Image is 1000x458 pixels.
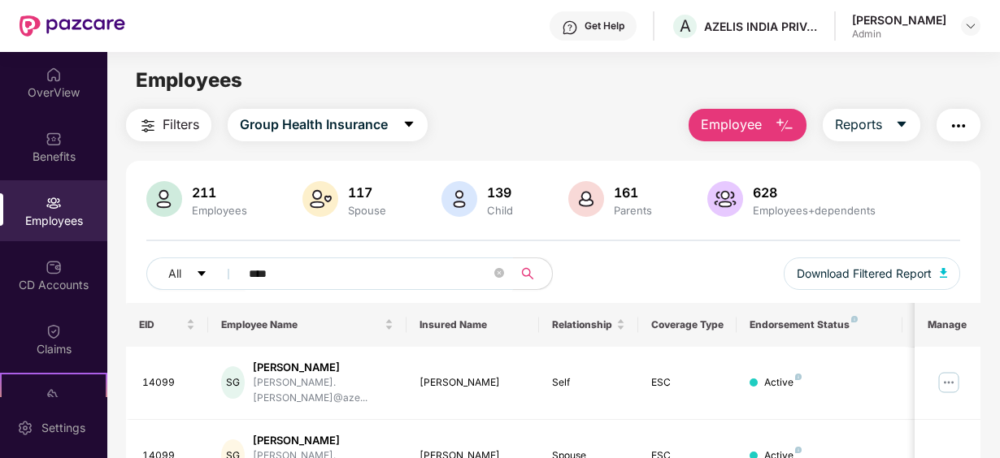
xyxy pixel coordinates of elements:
[852,12,946,28] div: [PERSON_NAME]
[638,303,737,347] th: Coverage Type
[611,204,655,217] div: Parents
[46,323,62,339] img: svg+xml;base64,PHN2ZyBpZD0iQ2xhaW0iIHhtbG5zPSJodHRwOi8vd3d3LnczLm9yZy8yMDAwL3N2ZyIgd2lkdGg9IjIwIi...
[189,184,250,201] div: 211
[196,268,207,281] span: caret-down
[168,265,181,283] span: All
[240,114,388,135] span: Group Health Insurance
[345,184,389,201] div: 117
[494,268,504,278] span: close-circle
[208,303,407,347] th: Employee Name
[253,433,393,448] div: [PERSON_NAME]
[750,204,879,217] div: Employees+dependents
[189,204,250,217] div: Employees
[17,420,33,436] img: svg+xml;base64,PHN2ZyBpZD0iU2V0dGluZy0yMHgyMCIgeG1sbnM9Imh0dHA6Ly93d3cudzMub3JnLzIwMDAvc3ZnIiB3aW...
[302,181,338,217] img: svg+xml;base64,PHN2ZyB4bWxucz0iaHR0cDovL3d3dy53My5vcmcvMjAwMC9zdmciIHhtbG5zOnhsaW5rPSJodHRwOi8vd3...
[253,375,393,406] div: [PERSON_NAME].[PERSON_NAME]@aze...
[345,204,389,217] div: Spouse
[136,68,242,92] span: Employees
[539,303,638,347] th: Relationship
[163,114,199,135] span: Filters
[420,375,526,391] div: [PERSON_NAME]
[484,184,516,201] div: 139
[936,369,962,395] img: manageButton
[852,28,946,41] div: Admin
[611,184,655,201] div: 161
[568,181,604,217] img: svg+xml;base64,PHN2ZyB4bWxucz0iaHR0cDovL3d3dy53My5vcmcvMjAwMC9zdmciIHhtbG5zOnhsaW5rPSJodHRwOi8vd3...
[552,318,613,331] span: Relationship
[707,181,743,217] img: svg+xml;base64,PHN2ZyB4bWxucz0iaHR0cDovL3d3dy53My5vcmcvMjAwMC9zdmciIHhtbG5zOnhsaW5rPSJodHRwOi8vd3...
[146,181,182,217] img: svg+xml;base64,PHN2ZyB4bWxucz0iaHR0cDovL3d3dy53My5vcmcvMjAwMC9zdmciIHhtbG5zOnhsaW5rPSJodHRwOi8vd3...
[895,118,908,132] span: caret-down
[126,109,211,141] button: Filters
[484,204,516,217] div: Child
[512,267,544,280] span: search
[46,67,62,83] img: svg+xml;base64,PHN2ZyBpZD0iSG9tZSIgeG1sbnM9Imh0dHA6Ly93d3cudzMub3JnLzIwMDAvc3ZnIiB3aWR0aD0iMjAiIG...
[680,16,691,36] span: A
[562,19,578,36] img: svg+xml;base64,PHN2ZyBpZD0iSGVscC0zMngzMiIgeG1sbnM9Imh0dHA6Ly93d3cudzMub3JnLzIwMDAvc3ZnIiB3aWR0aD...
[46,259,62,275] img: svg+xml;base64,PHN2ZyBpZD0iQ0RfQWNjb3VudHMiIGRhdGEtbmFtZT0iQ0QgQWNjb3VudHMiIHhtbG5zPSJodHRwOi8vd3...
[142,375,196,391] div: 14099
[835,114,882,135] span: Reports
[228,109,428,141] button: Group Health Insurancecaret-down
[585,19,624,32] div: Get Help
[402,118,415,132] span: caret-down
[704,19,818,34] div: AZELIS INDIA PRIVATE LIMITED
[221,318,381,331] span: Employee Name
[221,366,245,399] div: SG
[37,420,90,436] div: Settings
[701,114,762,135] span: Employee
[441,181,477,217] img: svg+xml;base64,PHN2ZyB4bWxucz0iaHR0cDovL3d3dy53My5vcmcvMjAwMC9zdmciIHhtbG5zOnhsaW5rPSJodHRwOi8vd3...
[795,447,802,453] img: svg+xml;base64,PHN2ZyB4bWxucz0iaHR0cDovL3d3dy53My5vcmcvMjAwMC9zdmciIHdpZHRoPSI4IiBoZWlnaHQ9IjgiIH...
[775,116,794,136] img: svg+xml;base64,PHN2ZyB4bWxucz0iaHR0cDovL3d3dy53My5vcmcvMjAwMC9zdmciIHhtbG5zOnhsaW5rPSJodHRwOi8vd3...
[823,109,920,141] button: Reportscaret-down
[46,131,62,147] img: svg+xml;base64,PHN2ZyBpZD0iQmVuZWZpdHMiIHhtbG5zPSJodHRwOi8vd3d3LnczLm9yZy8yMDAwL3N2ZyIgd2lkdGg9Ij...
[651,375,724,391] div: ESC
[126,303,209,347] th: EID
[689,109,807,141] button: Employee
[407,303,539,347] th: Insured Name
[552,375,625,391] div: Self
[750,318,889,331] div: Endorsement Status
[512,257,553,290] button: search
[139,318,184,331] span: EID
[764,375,802,391] div: Active
[784,257,961,290] button: Download Filtered Report
[46,387,62,404] img: svg+xml;base64,PHN2ZyB4bWxucz0iaHR0cDovL3d3dy53My5vcmcvMjAwMC9zdmciIHdpZHRoPSIyMSIgaGVpZ2h0PSIyMC...
[253,360,393,375] div: [PERSON_NAME]
[940,268,948,278] img: svg+xml;base64,PHN2ZyB4bWxucz0iaHR0cDovL3d3dy53My5vcmcvMjAwMC9zdmciIHhtbG5zOnhsaW5rPSJodHRwOi8vd3...
[138,116,158,136] img: svg+xml;base64,PHN2ZyB4bWxucz0iaHR0cDovL3d3dy53My5vcmcvMjAwMC9zdmciIHdpZHRoPSIyNCIgaGVpZ2h0PSIyNC...
[46,195,62,211] img: svg+xml;base64,PHN2ZyBpZD0iRW1wbG95ZWVzIiB4bWxucz0iaHR0cDovL3d3dy53My5vcmcvMjAwMC9zdmciIHdpZHRoPS...
[797,265,932,283] span: Download Filtered Report
[494,266,504,282] span: close-circle
[795,374,802,380] img: svg+xml;base64,PHN2ZyB4bWxucz0iaHR0cDovL3d3dy53My5vcmcvMjAwMC9zdmciIHdpZHRoPSI4IiBoZWlnaHQ9IjgiIH...
[750,184,879,201] div: 628
[964,19,977,32] img: svg+xml;base64,PHN2ZyBpZD0iRHJvcGRvd24tMzJ4MzIiIHhtbG5zPSJodHRwOi8vd3d3LnczLm9yZy8yMDAwL3N2ZyIgd2...
[20,15,125,37] img: New Pazcare Logo
[146,257,246,290] button: Allcaret-down
[851,316,858,322] img: svg+xml;base64,PHN2ZyB4bWxucz0iaHR0cDovL3d3dy53My5vcmcvMjAwMC9zdmciIHdpZHRoPSI4IiBoZWlnaHQ9IjgiIH...
[949,116,968,136] img: svg+xml;base64,PHN2ZyB4bWxucz0iaHR0cDovL3d3dy53My5vcmcvMjAwMC9zdmciIHdpZHRoPSIyNCIgaGVpZ2h0PSIyNC...
[915,303,980,347] th: Manage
